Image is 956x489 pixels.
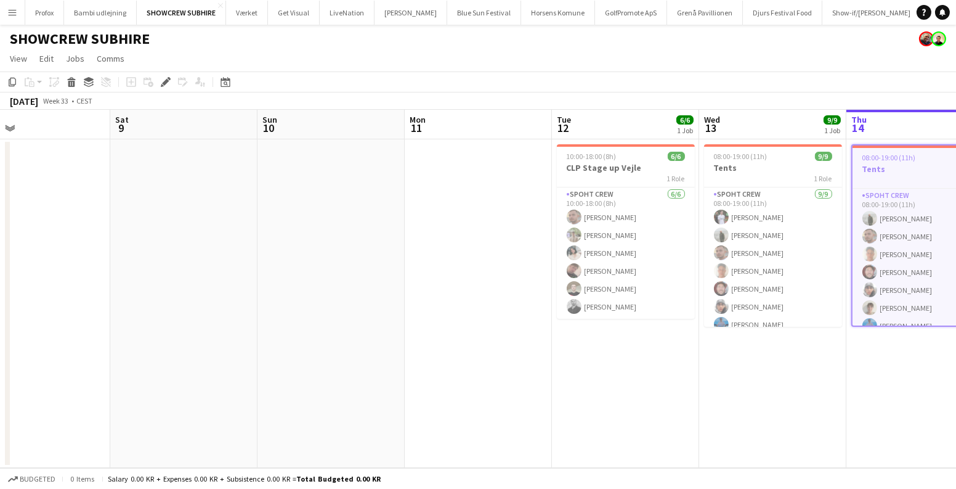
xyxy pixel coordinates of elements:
button: Grenå Pavillionen [667,1,743,25]
button: Djurs Festival Food [743,1,822,25]
span: Budgeted [20,475,55,483]
button: Værket [226,1,268,25]
a: Edit [34,51,59,67]
h1: SHOWCREW SUBHIRE [10,30,150,48]
button: Horsens Komune [521,1,595,25]
span: Thu [851,114,867,125]
span: 9/9 [824,115,841,125]
span: 10:00-18:00 (8h) [567,152,617,161]
app-job-card: 08:00-19:00 (11h)9/9Tents1 RoleSpoht Crew9/908:00-19:00 (11h)[PERSON_NAME][PERSON_NAME][PERSON_NA... [704,144,842,327]
div: CEST [76,96,92,105]
app-card-role: Spoht Crew9/908:00-19:00 (11h)[PERSON_NAME][PERSON_NAME][PERSON_NAME][PERSON_NAME][PERSON_NAME][P... [704,187,842,372]
span: Sun [262,114,277,125]
app-job-card: 10:00-18:00 (8h)6/6CLP Stage up Vejle1 RoleSpoht Crew6/610:00-18:00 (8h)[PERSON_NAME][PERSON_NAME... [557,144,695,319]
span: Comms [97,53,124,64]
span: 08:00-19:00 (11h) [862,153,916,162]
button: Get Visual [268,1,320,25]
span: 08:00-19:00 (11h) [714,152,768,161]
app-user-avatar: Armando NIkol Irom [931,31,946,46]
span: 6/6 [676,115,694,125]
div: Salary 0.00 KR + Expenses 0.00 KR + Subsistence 0.00 KR = [108,474,381,483]
button: [PERSON_NAME] [375,1,447,25]
a: Comms [92,51,129,67]
span: Sat [115,114,129,125]
span: Mon [410,114,426,125]
button: Blue Sun Festival [447,1,521,25]
button: Bambi udlejning [64,1,137,25]
span: View [10,53,27,64]
span: 11 [408,121,426,135]
div: 1 Job [677,126,693,135]
button: Profox [25,1,64,25]
a: View [5,51,32,67]
button: GolfPromote ApS [595,1,667,25]
span: Tue [557,114,571,125]
button: SHOWCREW SUBHIRE [137,1,226,25]
span: 0 items [68,474,97,483]
span: 14 [849,121,867,135]
span: Wed [704,114,720,125]
span: 1 Role [814,174,832,183]
span: 13 [702,121,720,135]
a: Jobs [61,51,89,67]
span: Total Budgeted 0.00 KR [296,474,381,483]
span: 9 [113,121,129,135]
span: 9/9 [815,152,832,161]
span: 6/6 [668,152,685,161]
app-card-role: Spoht Crew6/610:00-18:00 (8h)[PERSON_NAME][PERSON_NAME][PERSON_NAME][PERSON_NAME][PERSON_NAME][PE... [557,187,695,319]
h3: CLP Stage up Vejle [557,162,695,173]
span: 12 [555,121,571,135]
button: Show-if/[PERSON_NAME] [822,1,921,25]
span: Edit [39,53,54,64]
app-user-avatar: Danny Tranekær [919,31,934,46]
span: 10 [261,121,277,135]
button: Budgeted [6,472,57,486]
button: LiveNation [320,1,375,25]
div: 1 Job [824,126,840,135]
span: 1 Role [667,174,685,183]
h3: Tents [704,162,842,173]
div: [DATE] [10,95,38,107]
span: Week 33 [41,96,71,105]
span: Jobs [66,53,84,64]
